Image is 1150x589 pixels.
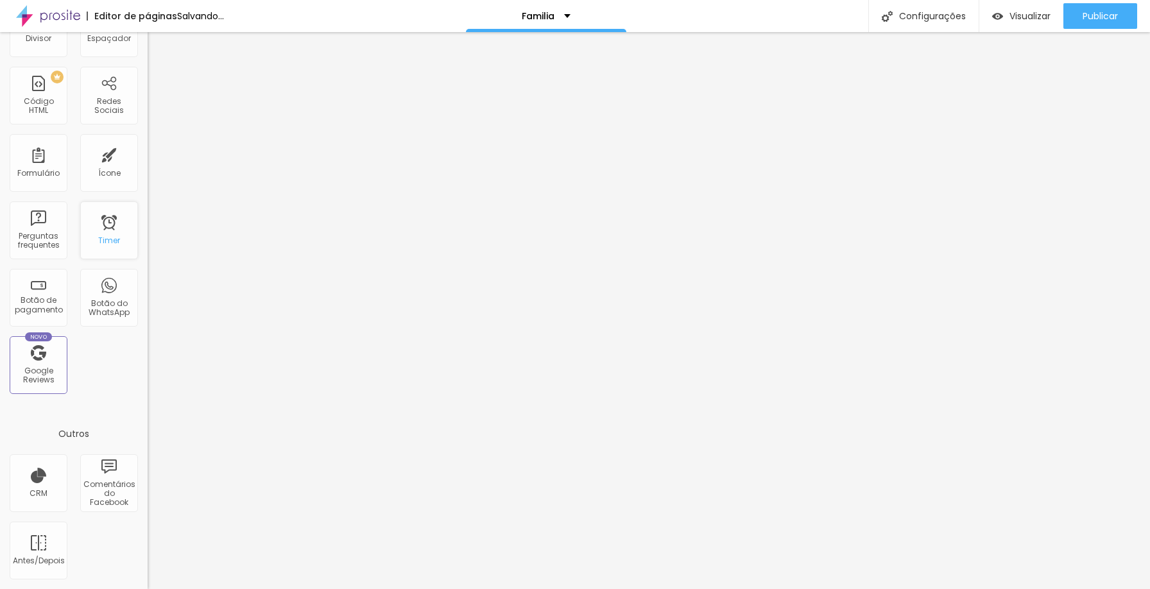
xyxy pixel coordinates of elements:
[13,296,64,314] div: Botão de pagamento
[882,11,893,22] img: Icone
[13,556,64,565] div: Antes/Depois
[13,97,64,115] div: Código HTML
[83,299,134,318] div: Botão do WhatsApp
[98,169,121,178] div: Ícone
[1009,11,1051,21] span: Visualizar
[26,34,51,43] div: Divisor
[87,34,131,43] div: Espaçador
[1063,3,1137,29] button: Publicar
[992,11,1003,22] img: view-1.svg
[25,332,53,341] div: Novo
[17,169,60,178] div: Formulário
[13,366,64,385] div: Google Reviews
[30,489,47,498] div: CRM
[87,12,177,21] div: Editor de páginas
[83,97,134,115] div: Redes Sociais
[1083,11,1118,21] span: Publicar
[522,12,554,21] p: Familia
[98,236,120,245] div: Timer
[148,32,1150,589] iframe: Editor
[13,232,64,250] div: Perguntas frequentes
[979,3,1063,29] button: Visualizar
[83,480,134,508] div: Comentários do Facebook
[177,12,224,21] div: Salvando...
